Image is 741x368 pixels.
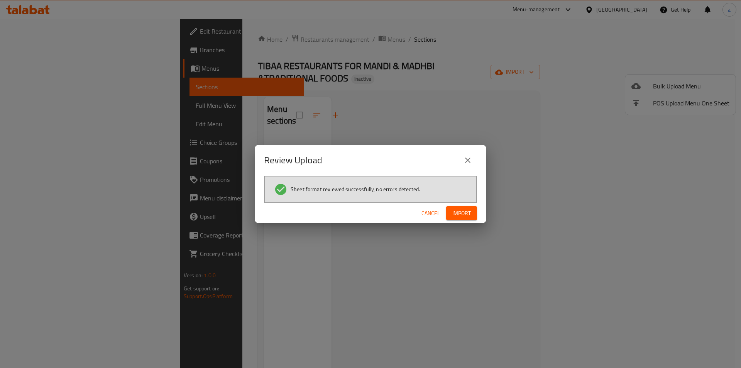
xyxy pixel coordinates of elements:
[264,154,322,166] h2: Review Upload
[458,151,477,170] button: close
[291,185,420,193] span: Sheet format reviewed successfully, no errors detected.
[452,209,471,218] span: Import
[446,206,477,220] button: Import
[421,209,440,218] span: Cancel
[418,206,443,220] button: Cancel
